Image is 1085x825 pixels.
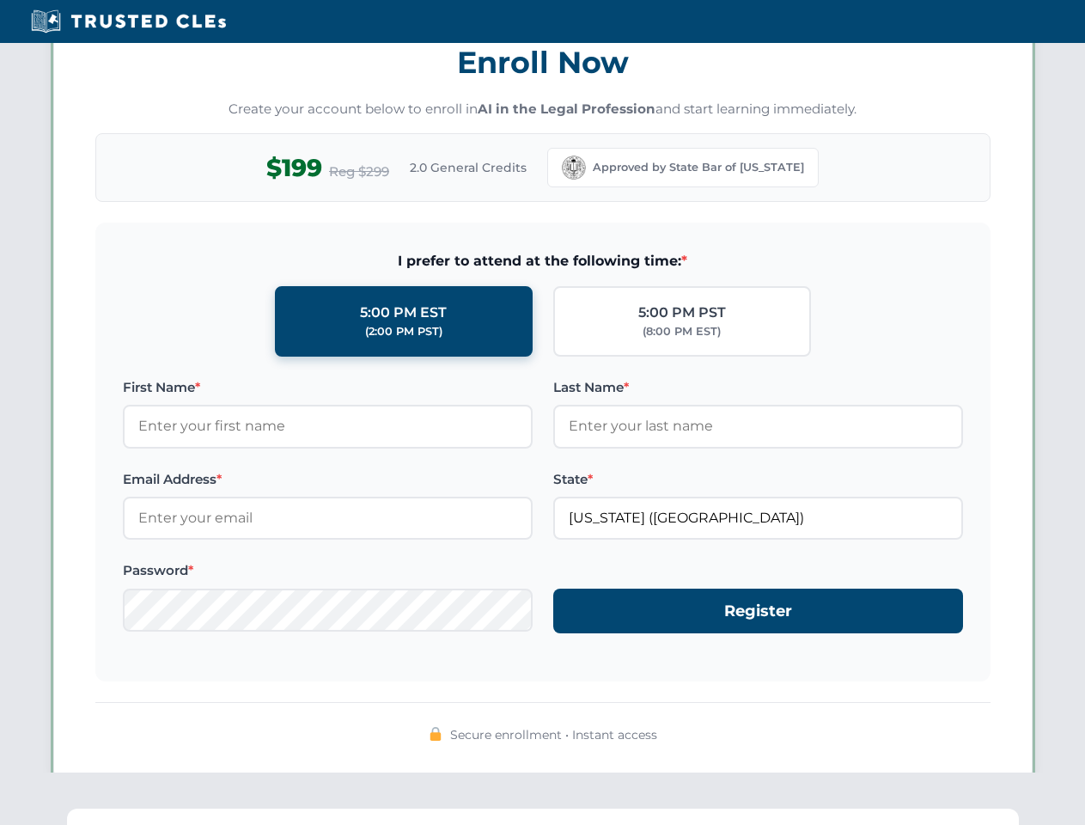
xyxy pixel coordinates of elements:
[123,250,963,272] span: I prefer to attend at the following time:
[450,725,657,744] span: Secure enrollment • Instant access
[478,101,655,117] strong: AI in the Legal Profession
[123,560,533,581] label: Password
[593,159,804,176] span: Approved by State Bar of [US_STATE]
[553,377,963,398] label: Last Name
[553,469,963,490] label: State
[266,149,322,187] span: $199
[360,302,447,324] div: 5:00 PM EST
[553,405,963,448] input: Enter your last name
[429,727,442,741] img: 🔒
[553,589,963,634] button: Register
[95,100,991,119] p: Create your account below to enroll in and start learning immediately.
[123,469,533,490] label: Email Address
[553,497,963,540] input: California (CA)
[329,162,389,182] span: Reg $299
[410,158,527,177] span: 2.0 General Credits
[123,405,533,448] input: Enter your first name
[123,497,533,540] input: Enter your email
[26,9,231,34] img: Trusted CLEs
[643,323,721,340] div: (8:00 PM EST)
[638,302,726,324] div: 5:00 PM PST
[123,377,533,398] label: First Name
[562,156,586,180] img: California Bar
[95,35,991,89] h3: Enroll Now
[365,323,442,340] div: (2:00 PM PST)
